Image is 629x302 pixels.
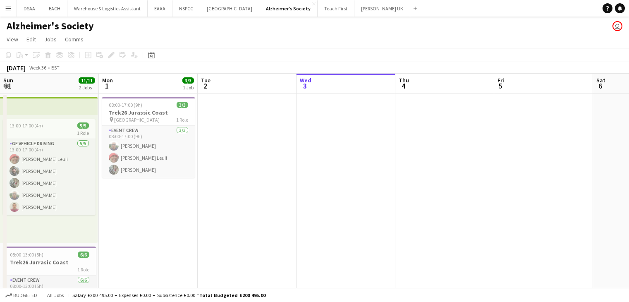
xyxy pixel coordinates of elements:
span: 2 [200,81,210,91]
span: 1 Role [77,266,89,273]
button: [PERSON_NAME] UK [354,0,410,17]
span: 13:00-17:00 (4h) [10,122,43,129]
span: Sun [3,77,13,84]
span: 4 [397,81,409,91]
button: Warehouse & Logistics Assistant [67,0,148,17]
span: 08:00-17:00 (9h) [109,102,142,108]
div: Salary £200 495.00 + Expenses £0.00 + Subsistence £0.00 = [72,292,265,298]
app-user-avatar: Emma Butler [612,21,622,31]
app-card-role: GE Vehicle Driving5/513:00-17:00 (4h)[PERSON_NAME] Leuii[PERSON_NAME][PERSON_NAME][PERSON_NAME][P... [3,139,96,215]
div: [DATE] [7,64,26,72]
button: EACH [42,0,67,17]
span: 6/6 [78,252,89,258]
span: 11/11 [79,77,95,84]
app-card-role: Event Crew3/308:00-17:00 (9h)[PERSON_NAME][PERSON_NAME] Leuii[PERSON_NAME] [102,126,195,178]
div: 1 Job [183,84,194,91]
h3: Trek26 Jurrasic Coast [3,259,96,266]
h3: Trek26 Jurassic Coast [102,109,195,116]
span: 1 [101,81,113,91]
span: 3/3 [182,77,194,84]
span: Edit [26,36,36,43]
a: Jobs [41,34,60,45]
span: All jobs [45,292,65,298]
app-job-card: 13:00-17:00 (4h)5/51 RoleGE Vehicle Driving5/513:00-17:00 (4h)[PERSON_NAME] Leuii[PERSON_NAME][PE... [3,119,96,215]
a: Edit [23,34,39,45]
span: Sat [596,77,605,84]
button: Alzheimer's Society [259,0,318,17]
button: NSPCC [172,0,200,17]
span: 6 [595,81,605,91]
span: 5 [496,81,504,91]
span: Tue [201,77,210,84]
span: Fri [497,77,504,84]
span: Jobs [44,36,57,43]
button: DSAA [17,0,42,17]
span: Mon [102,77,113,84]
span: 31 [2,81,13,91]
span: 1 Role [176,117,188,123]
button: Budgeted [4,291,38,300]
button: [GEOGRAPHIC_DATA] [200,0,259,17]
button: EAAA [148,0,172,17]
span: 3 [299,81,311,91]
span: Comms [65,36,84,43]
span: View [7,36,18,43]
a: Comms [62,34,87,45]
a: View [3,34,22,45]
span: Week 36 [27,65,48,71]
span: Total Budgeted £200 495.00 [199,292,265,298]
div: 2 Jobs [79,84,95,91]
button: Teach First [318,0,354,17]
span: Thu [399,77,409,84]
h1: Alzheimer's Society [7,20,94,32]
app-job-card: 08:00-17:00 (9h)3/3Trek26 Jurassic Coast [GEOGRAPHIC_DATA]1 RoleEvent Crew3/308:00-17:00 (9h)[PER... [102,97,195,178]
span: Wed [300,77,311,84]
span: 3/3 [177,102,188,108]
span: [GEOGRAPHIC_DATA] [114,117,160,123]
span: 1 Role [77,130,89,136]
span: Budgeted [13,292,37,298]
span: 5/5 [77,122,89,129]
div: BST [51,65,60,71]
span: 08:00-13:00 (5h) [10,252,43,258]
